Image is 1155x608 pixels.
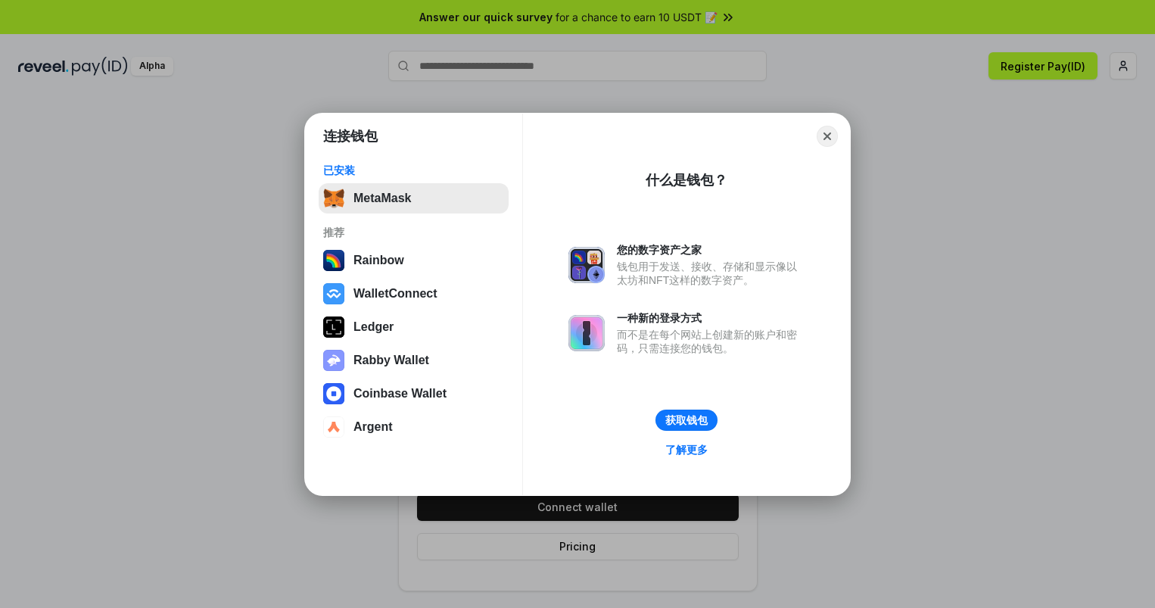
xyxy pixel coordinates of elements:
img: svg+xml,%3Csvg%20width%3D%2228%22%20height%3D%2228%22%20viewBox%3D%220%200%2028%2028%22%20fill%3D... [323,416,344,438]
div: 推荐 [323,226,504,239]
img: svg+xml,%3Csvg%20xmlns%3D%22http%3A%2F%2Fwww.w3.org%2F2000%2Fsvg%22%20width%3D%2228%22%20height%3... [323,316,344,338]
button: Argent [319,412,509,442]
div: MetaMask [353,192,411,205]
div: WalletConnect [353,287,437,301]
div: 您的数字资产之家 [617,243,805,257]
button: 获取钱包 [655,410,718,431]
div: Rainbow [353,254,404,267]
img: svg+xml,%3Csvg%20width%3D%2228%22%20height%3D%2228%22%20viewBox%3D%220%200%2028%2028%22%20fill%3D... [323,383,344,404]
button: Ledger [319,312,509,342]
div: Argent [353,420,393,434]
button: Close [817,126,838,147]
img: svg+xml,%3Csvg%20xmlns%3D%22http%3A%2F%2Fwww.w3.org%2F2000%2Fsvg%22%20fill%3D%22none%22%20viewBox... [568,315,605,351]
button: WalletConnect [319,279,509,309]
h1: 连接钱包 [323,127,378,145]
div: Ledger [353,320,394,334]
div: 已安装 [323,164,504,177]
div: 了解更多 [665,443,708,457]
div: 获取钱包 [665,413,708,427]
img: svg+xml,%3Csvg%20xmlns%3D%22http%3A%2F%2Fwww.w3.org%2F2000%2Fsvg%22%20fill%3D%22none%22%20viewBox... [568,247,605,283]
img: svg+xml,%3Csvg%20width%3D%2228%22%20height%3D%2228%22%20viewBox%3D%220%200%2028%2028%22%20fill%3D... [323,283,344,304]
div: 一种新的登录方式 [617,311,805,325]
button: Rabby Wallet [319,345,509,376]
div: Coinbase Wallet [353,387,447,401]
div: 钱包用于发送、接收、存储和显示像以太坊和NFT这样的数字资产。 [617,260,805,287]
img: svg+xml,%3Csvg%20width%3D%22120%22%20height%3D%22120%22%20viewBox%3D%220%200%20120%20120%22%20fil... [323,250,344,271]
a: 了解更多 [656,440,717,460]
button: MetaMask [319,183,509,214]
img: svg+xml,%3Csvg%20fill%3D%22none%22%20height%3D%2233%22%20viewBox%3D%220%200%2035%2033%22%20width%... [323,188,344,209]
div: Rabby Wallet [353,354,429,367]
div: 什么是钱包？ [646,171,727,189]
div: 而不是在每个网站上创建新的账户和密码，只需连接您的钱包。 [617,328,805,355]
img: svg+xml,%3Csvg%20xmlns%3D%22http%3A%2F%2Fwww.w3.org%2F2000%2Fsvg%22%20fill%3D%22none%22%20viewBox... [323,350,344,371]
button: Rainbow [319,245,509,276]
button: Coinbase Wallet [319,379,509,409]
